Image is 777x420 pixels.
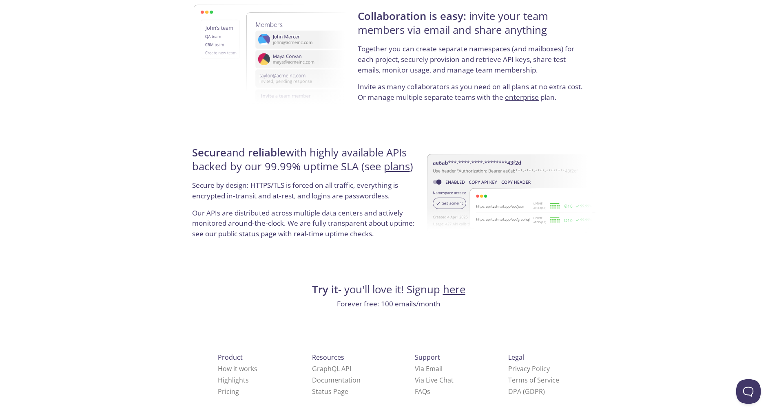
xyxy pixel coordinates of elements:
strong: Secure [192,145,226,160]
strong: Collaboration is easy: [358,9,466,23]
p: Together you can create separate namespaces (and mailboxes) for each project, securely provision ... [358,44,585,81]
a: status page [239,229,277,238]
a: Pricing [218,387,239,396]
a: Privacy Policy [508,364,550,373]
span: Legal [508,353,524,362]
p: Forever free: 100 emails/month [190,299,588,309]
p: Our APIs are distributed across multiple data centers and actively monitored around-the-clock. We... [192,208,419,246]
h4: and with highly available APIs backed by our 99.99% uptime SLA (see ) [192,146,419,180]
a: How it works [218,364,257,373]
img: uptime [427,128,595,259]
strong: Try it [312,282,338,297]
iframe: Help Scout Beacon - Open [736,379,761,404]
span: Support [415,353,440,362]
p: Invite as many collaborators as you need on all plans at no extra cost. Or manage multiple separa... [358,81,585,102]
a: GraphQL API [312,364,351,373]
a: Terms of Service [508,376,559,385]
p: Secure by design: HTTPS/TLS is forced on all traffic, everything is encrypted in-transit and at-r... [192,180,419,207]
a: Via Live Chat [415,376,454,385]
a: Highlights [218,376,249,385]
a: enterprise [505,92,539,102]
a: DPA (GDPR) [508,387,545,396]
a: Documentation [312,376,361,385]
a: here [443,282,465,297]
a: Via Email [415,364,443,373]
span: Product [218,353,243,362]
a: Status Page [312,387,348,396]
a: plans [384,159,410,174]
h4: invite your team members via email and share anything [358,9,585,44]
a: FAQ [415,387,430,396]
h4: - you'll love it! Signup [190,283,588,297]
span: Resources [312,353,344,362]
span: s [427,387,430,396]
strong: reliable [248,145,286,160]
